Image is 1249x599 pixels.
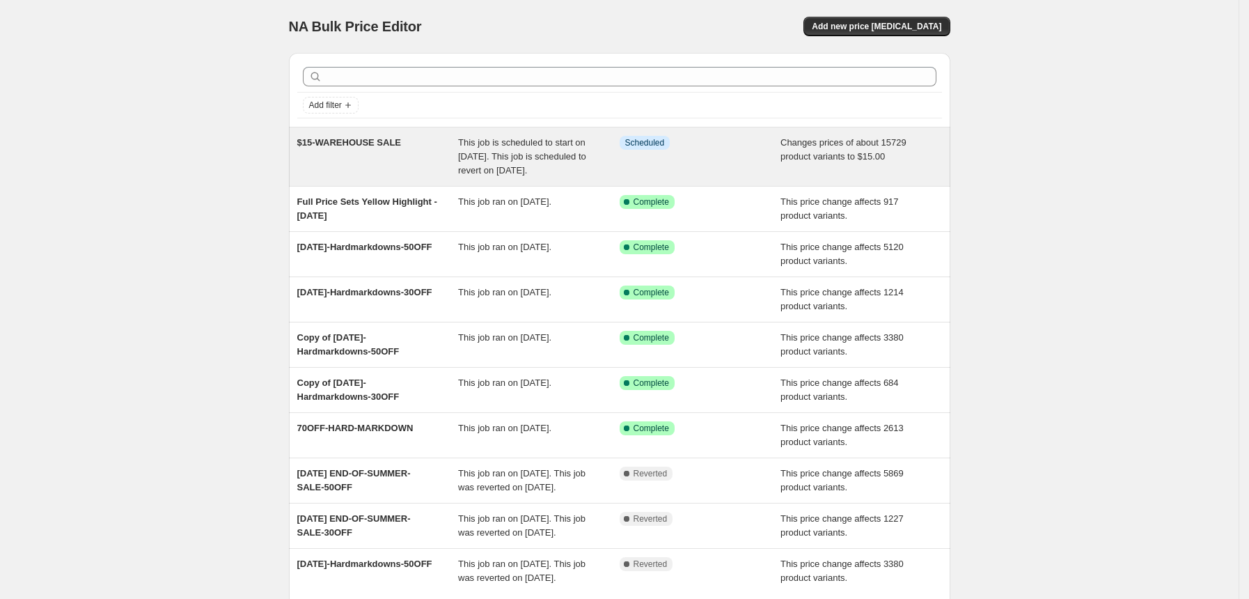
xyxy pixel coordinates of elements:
span: Reverted [634,559,668,570]
span: This price change affects 1214 product variants. [780,287,904,311]
span: [DATE] END-OF-SUMMER-SALE-50OFF [297,468,411,492]
span: This price change affects 917 product variants. [780,196,899,221]
span: This job ran on [DATE]. [458,423,551,433]
span: [DATE]-Hardmarkdowns-50OFF [297,559,432,569]
span: This job ran on [DATE]. This job was reverted on [DATE]. [458,513,586,538]
span: Scheduled [625,137,665,148]
span: This job ran on [DATE]. This job was reverted on [DATE]. [458,559,586,583]
span: Complete [634,423,669,434]
span: [DATE] END-OF-SUMMER-SALE-30OFF [297,513,411,538]
button: Add new price [MEDICAL_DATA] [803,17,950,36]
span: Full Price Sets Yellow Highlight - [DATE] [297,196,437,221]
span: This job is scheduled to start on [DATE]. This job is scheduled to revert on [DATE]. [458,137,586,176]
span: [DATE]-Hardmarkdowns-50OFF [297,242,432,252]
span: Complete [634,196,669,208]
span: Add filter [309,100,342,111]
button: Add filter [303,97,359,114]
span: This job ran on [DATE]. This job was reverted on [DATE]. [458,468,586,492]
span: This price change affects 3380 product variants. [780,332,904,357]
span: Changes prices of about 15729 product variants to $15.00 [780,137,906,162]
span: This job ran on [DATE]. [458,196,551,207]
span: Reverted [634,513,668,524]
span: [DATE]-Hardmarkdowns-30OFF [297,287,432,297]
span: Reverted [634,468,668,479]
span: Complete [634,332,669,343]
span: This job ran on [DATE]. [458,378,551,388]
span: This price change affects 684 product variants. [780,378,899,402]
span: NA Bulk Price Editor [289,19,422,34]
span: 70OFF-HARD-MARKDOWN [297,423,414,433]
span: This price change affects 5120 product variants. [780,242,904,266]
span: Complete [634,287,669,298]
span: This price change affects 2613 product variants. [780,423,904,447]
span: This job ran on [DATE]. [458,242,551,252]
span: This price change affects 5869 product variants. [780,468,904,492]
span: Complete [634,242,669,253]
span: Copy of [DATE]-Hardmarkdowns-30OFF [297,378,400,402]
span: $15-WAREHOUSE SALE [297,137,402,148]
span: This job ran on [DATE]. [458,332,551,343]
span: Add new price [MEDICAL_DATA] [812,21,941,32]
span: This job ran on [DATE]. [458,287,551,297]
span: This price change affects 1227 product variants. [780,513,904,538]
span: Complete [634,378,669,389]
span: Copy of [DATE]-Hardmarkdowns-50OFF [297,332,400,357]
span: This price change affects 3380 product variants. [780,559,904,583]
